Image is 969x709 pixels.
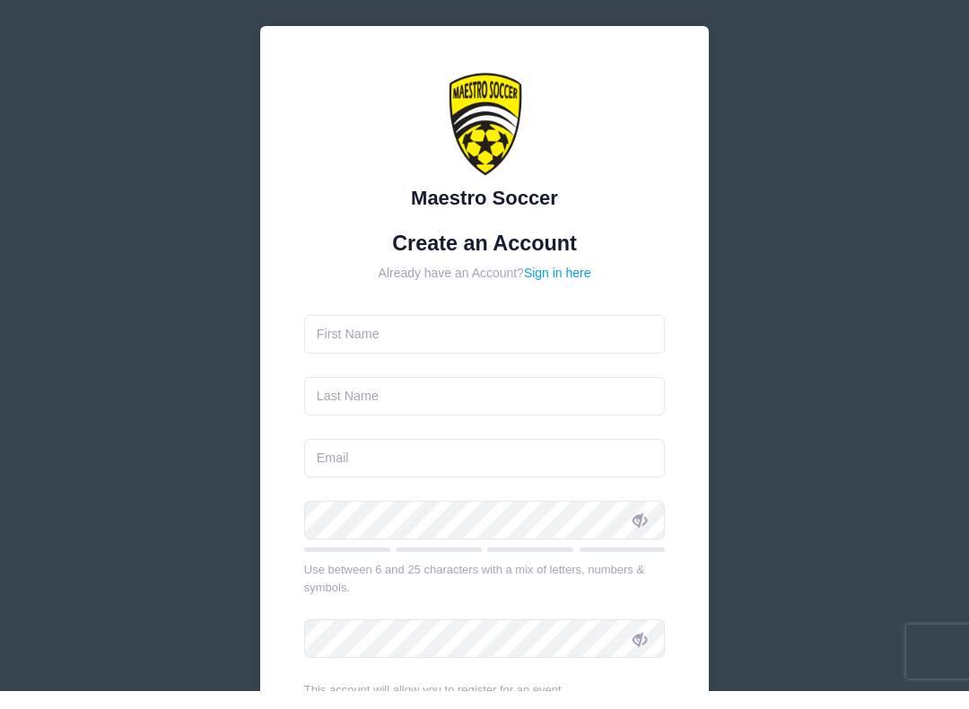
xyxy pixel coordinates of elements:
[304,201,666,231] div: Maestro Soccer
[304,249,666,274] h1: Create an Account
[304,457,666,495] input: Email
[304,579,666,614] div: Use between 6 and 25 characters with a mix of letters, numbers & symbols.
[431,88,538,196] img: Maestro Soccer
[304,333,666,372] input: First Name
[304,282,666,301] div: Already have an Account?
[524,284,591,298] a: Sign in here
[304,395,666,433] input: Last Name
